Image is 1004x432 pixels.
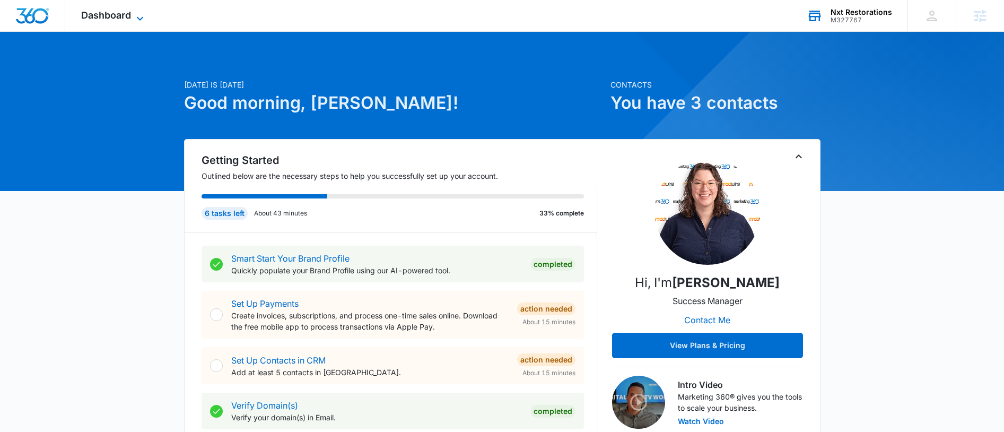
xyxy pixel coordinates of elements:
[678,391,803,413] p: Marketing 360® gives you the tools to scale your business.
[231,412,522,423] p: Verify your domain(s) in Email.
[678,418,724,425] button: Watch Video
[254,209,307,218] p: About 43 minutes
[831,16,892,24] div: account id
[202,207,248,220] div: 6 tasks left
[831,8,892,16] div: account name
[231,298,299,309] a: Set Up Payments
[635,273,780,292] p: Hi, I'm
[184,79,604,90] p: [DATE] is [DATE]
[202,170,597,182] p: Outlined below are the necessary steps to help you successfully set up your account.
[81,10,131,21] span: Dashboard
[610,90,820,116] h1: You have 3 contacts
[231,400,298,411] a: Verify Domain(s)
[522,368,575,378] span: About 15 minutes
[673,295,743,307] p: Success Manager
[612,376,665,429] img: Intro Video
[517,303,575,315] div: Action Needed
[792,150,805,163] button: Toggle Collapse
[612,333,803,358] button: View Plans & Pricing
[522,317,575,327] span: About 15 minutes
[184,90,604,116] h1: Good morning, [PERSON_NAME]!
[231,367,509,378] p: Add at least 5 contacts in [GEOGRAPHIC_DATA].
[674,307,741,333] button: Contact Me
[231,253,350,264] a: Smart Start Your Brand Profile
[231,355,326,366] a: Set Up Contacts in CRM
[530,405,575,418] div: Completed
[517,353,575,366] div: Action Needed
[678,378,803,391] h3: Intro Video
[672,275,780,290] strong: [PERSON_NAME]
[610,79,820,90] p: Contacts
[654,159,761,265] img: Karissa Harris
[539,209,584,218] p: 33% complete
[231,310,509,332] p: Create invoices, subscriptions, and process one-time sales online. Download the free mobile app t...
[202,152,597,168] h2: Getting Started
[530,258,575,271] div: Completed
[231,265,522,276] p: Quickly populate your Brand Profile using our AI-powered tool.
